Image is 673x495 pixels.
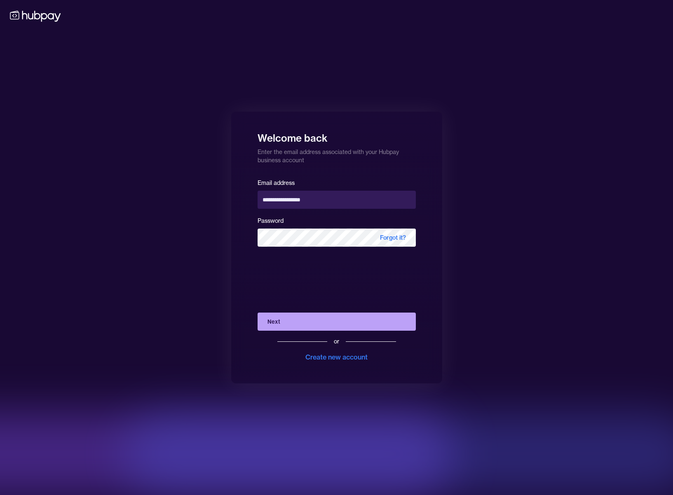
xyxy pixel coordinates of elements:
[334,337,339,346] div: or
[258,145,416,164] p: Enter the email address associated with your Hubpay business account
[258,217,284,224] label: Password
[258,126,416,145] h1: Welcome back
[370,229,416,247] span: Forgot it?
[305,352,368,362] div: Create new account
[258,179,295,187] label: Email address
[258,313,416,331] button: Next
